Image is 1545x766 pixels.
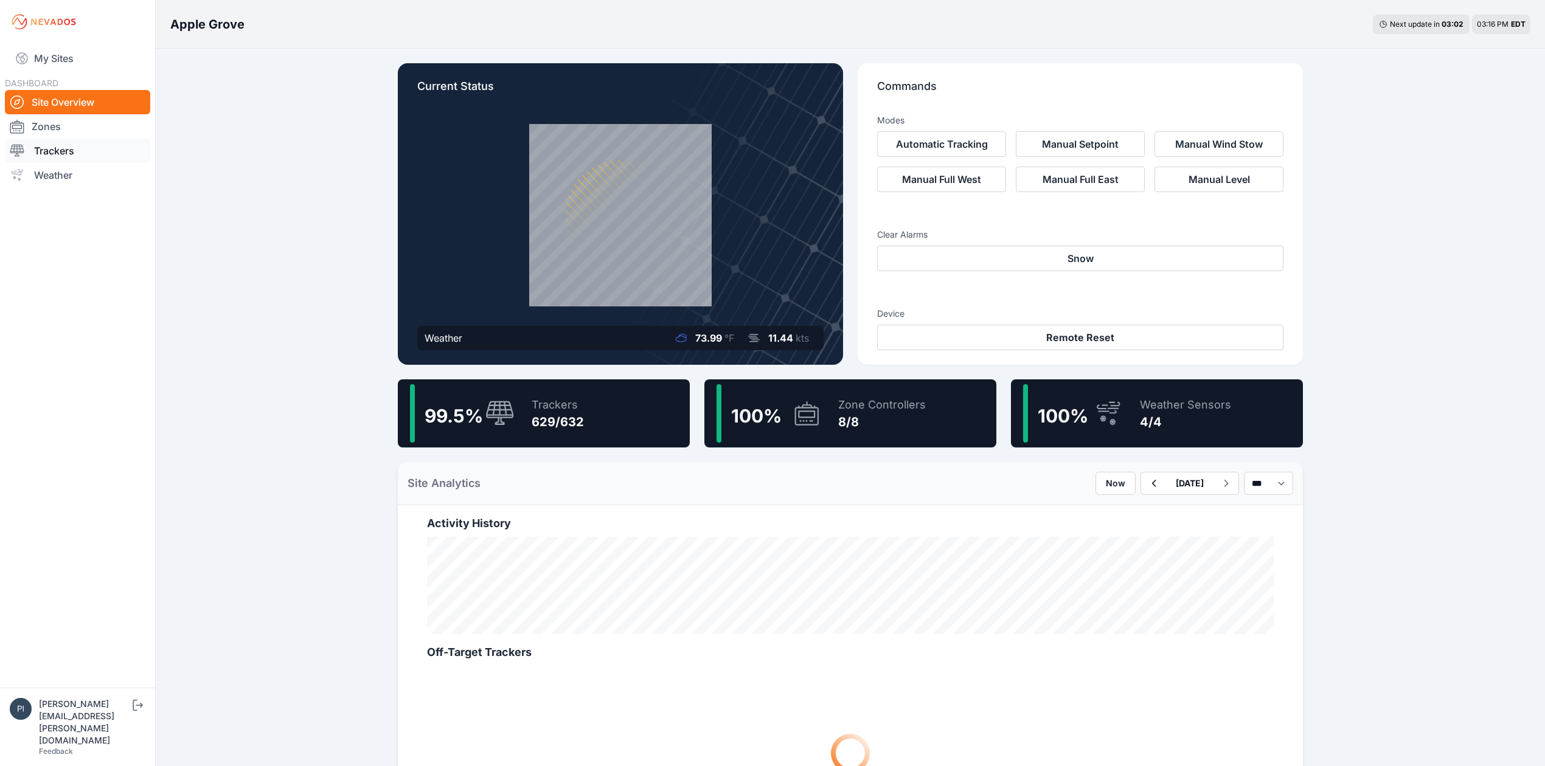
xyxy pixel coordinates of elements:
[838,396,926,413] div: Zone Controllers
[796,332,809,344] span: kts
[1154,131,1283,157] button: Manual Wind Stow
[724,332,734,344] span: °F
[39,698,130,747] div: [PERSON_NAME][EMAIL_ADDRESS][PERSON_NAME][DOMAIN_NAME]
[5,78,58,88] span: DASHBOARD
[1011,379,1303,447] a: 100%Weather Sensors4/4
[1095,472,1136,495] button: Now
[398,379,690,447] a: 99.5%Trackers629/632
[1016,131,1145,157] button: Manual Setpoint
[5,139,150,163] a: Trackers
[877,78,1283,105] p: Commands
[877,131,1006,157] button: Automatic Tracking
[877,229,1283,241] h3: Clear Alarms
[427,644,1274,661] h2: Off-Target Trackers
[408,475,481,492] h2: Site Analytics
[532,396,584,413] div: Trackers
[5,44,150,73] a: My Sites
[877,114,904,126] h3: Modes
[10,698,32,720] img: piotr.kolodziejczyk@energix-group.com
[425,331,462,345] div: Weather
[1390,19,1440,29] span: Next update in
[877,167,1006,192] button: Manual Full West
[5,163,150,187] a: Weather
[1140,413,1231,430] div: 4/4
[1442,19,1463,29] div: 03 : 02
[417,78,824,105] p: Current Status
[1140,396,1231,413] div: Weather Sensors
[877,325,1283,350] button: Remote Reset
[427,515,1274,532] h2: Activity History
[1166,472,1213,494] button: [DATE]
[425,405,483,427] span: 99.5 %
[838,413,926,430] div: 8/8
[10,12,78,32] img: Nevados
[39,747,73,756] a: Feedback
[170,9,245,40] nav: Breadcrumb
[877,246,1283,271] button: Snow
[1038,405,1088,427] span: 100 %
[1511,19,1526,29] span: EDT
[1016,167,1145,192] button: Manual Full East
[695,332,722,344] span: 73.99
[731,405,782,427] span: 100 %
[5,114,150,139] a: Zones
[1154,167,1283,192] button: Manual Level
[1477,19,1509,29] span: 03:16 PM
[704,379,996,447] a: 100%Zone Controllers8/8
[5,90,150,114] a: Site Overview
[170,16,245,33] h3: Apple Grove
[768,332,793,344] span: 11.44
[877,308,1283,320] h3: Device
[532,413,584,430] div: 629/632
